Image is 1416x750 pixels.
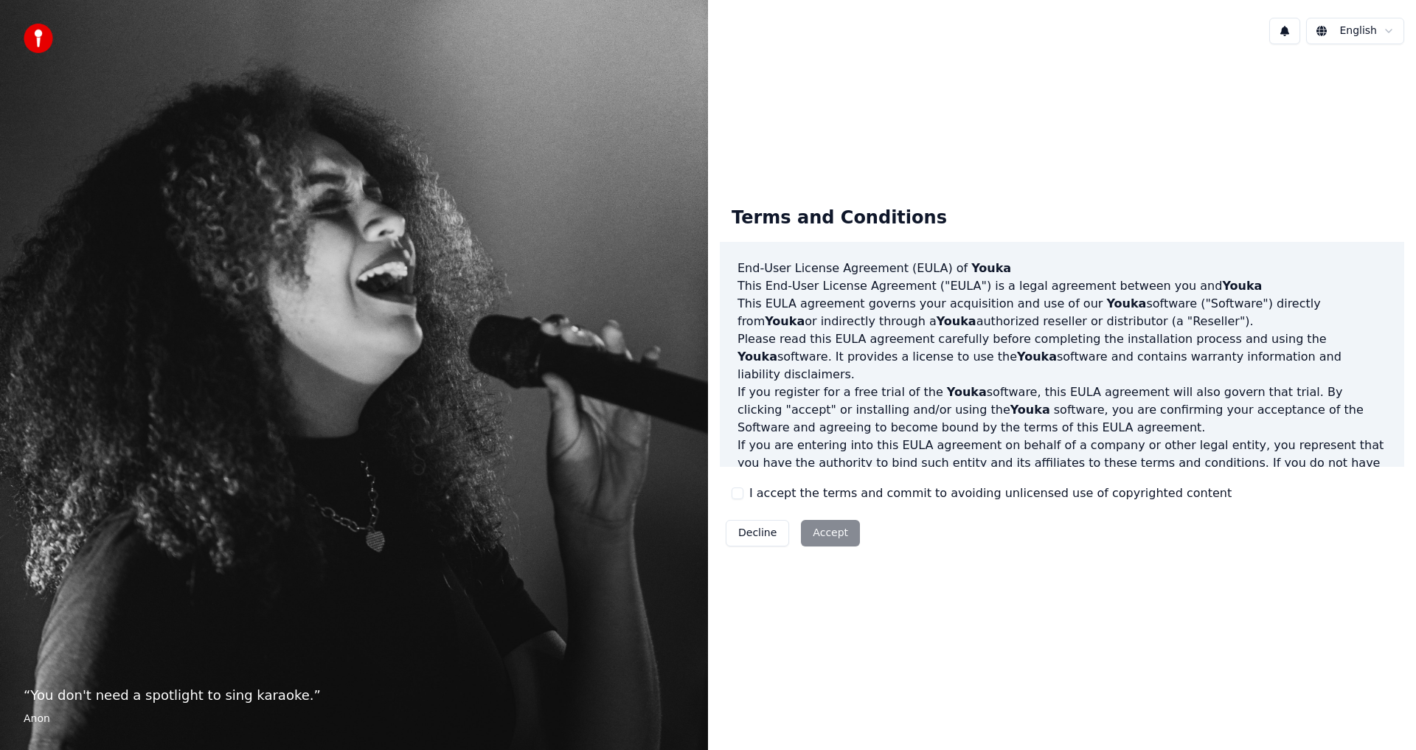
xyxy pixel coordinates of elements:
[749,485,1232,502] label: I accept the terms and commit to avoiding unlicensed use of copyrighted content
[1222,279,1262,293] span: Youka
[1106,296,1146,310] span: Youka
[737,277,1386,295] p: This End-User License Agreement ("EULA") is a legal agreement between you and
[1010,403,1050,417] span: Youka
[24,712,684,726] footer: Anon
[24,685,684,706] p: “ You don't need a spotlight to sing karaoke. ”
[737,260,1386,277] h3: End-User License Agreement (EULA) of
[765,314,805,328] span: Youka
[24,24,53,53] img: youka
[720,195,959,242] div: Terms and Conditions
[971,261,1011,275] span: Youka
[737,295,1386,330] p: This EULA agreement governs your acquisition and use of our software ("Software") directly from o...
[937,314,976,328] span: Youka
[737,437,1386,507] p: If you are entering into this EULA agreement on behalf of a company or other legal entity, you re...
[737,350,777,364] span: Youka
[737,330,1386,383] p: Please read this EULA agreement carefully before completing the installation process and using th...
[1017,350,1057,364] span: Youka
[737,383,1386,437] p: If you register for a free trial of the software, this EULA agreement will also govern that trial...
[947,385,987,399] span: Youka
[726,520,789,546] button: Decline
